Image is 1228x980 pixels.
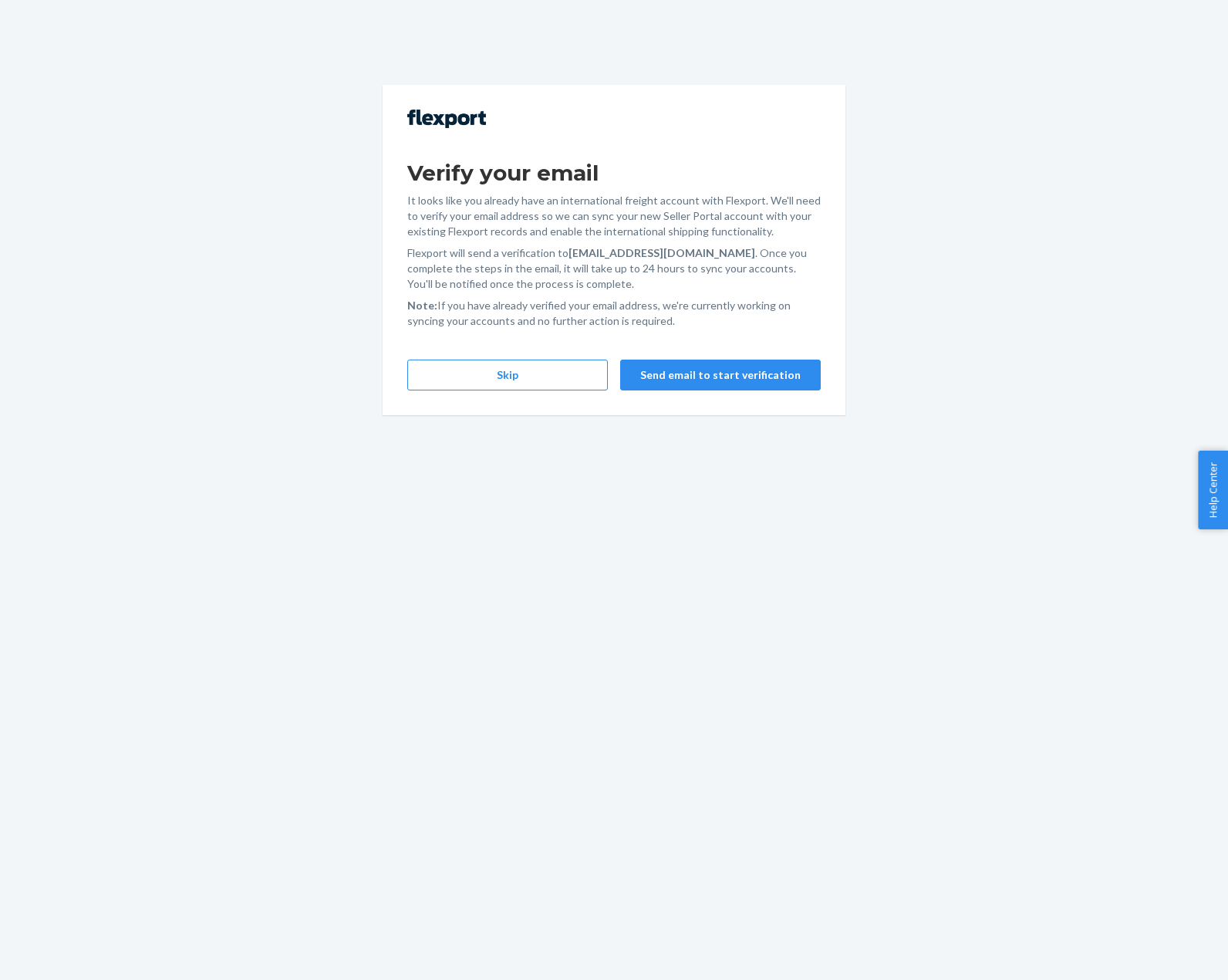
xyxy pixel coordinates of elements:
[407,360,608,390] button: Skip
[407,159,821,187] h1: Verify your email
[568,246,755,259] strong: [EMAIL_ADDRESS][DOMAIN_NAME]
[1198,451,1228,529] button: Help Center
[620,360,821,390] button: Send email to start verification
[407,110,486,128] img: Flexport logo
[407,245,821,292] p: Flexport will send a verification to . Once you complete the steps in the email, it will take up ...
[407,299,437,312] strong: Note:
[407,298,821,329] p: If you have already verified your email address, we're currently working on syncing your accounts...
[407,193,821,239] p: It looks like you already have an international freight account with Flexport. We'll need to veri...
